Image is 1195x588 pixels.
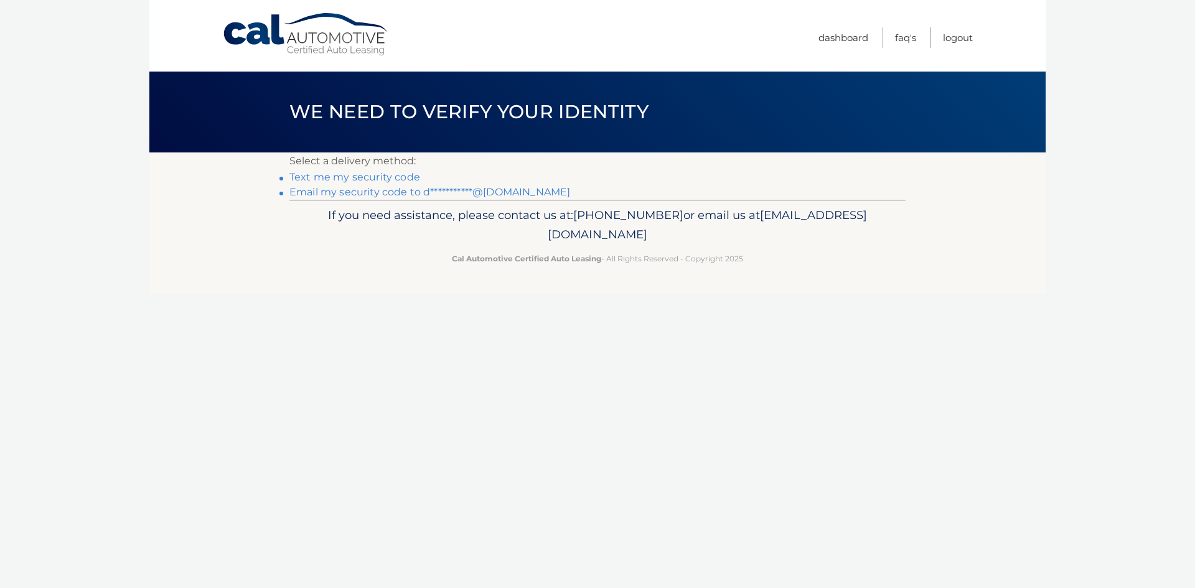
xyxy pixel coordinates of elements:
[452,254,601,263] strong: Cal Automotive Certified Auto Leasing
[573,208,683,222] span: [PHONE_NUMBER]
[298,205,897,245] p: If you need assistance, please contact us at: or email us at
[943,27,973,48] a: Logout
[222,12,390,57] a: Cal Automotive
[289,152,906,170] p: Select a delivery method:
[289,171,420,183] a: Text me my security code
[289,100,649,123] span: We need to verify your identity
[895,27,916,48] a: FAQ's
[818,27,868,48] a: Dashboard
[298,252,897,265] p: - All Rights Reserved - Copyright 2025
